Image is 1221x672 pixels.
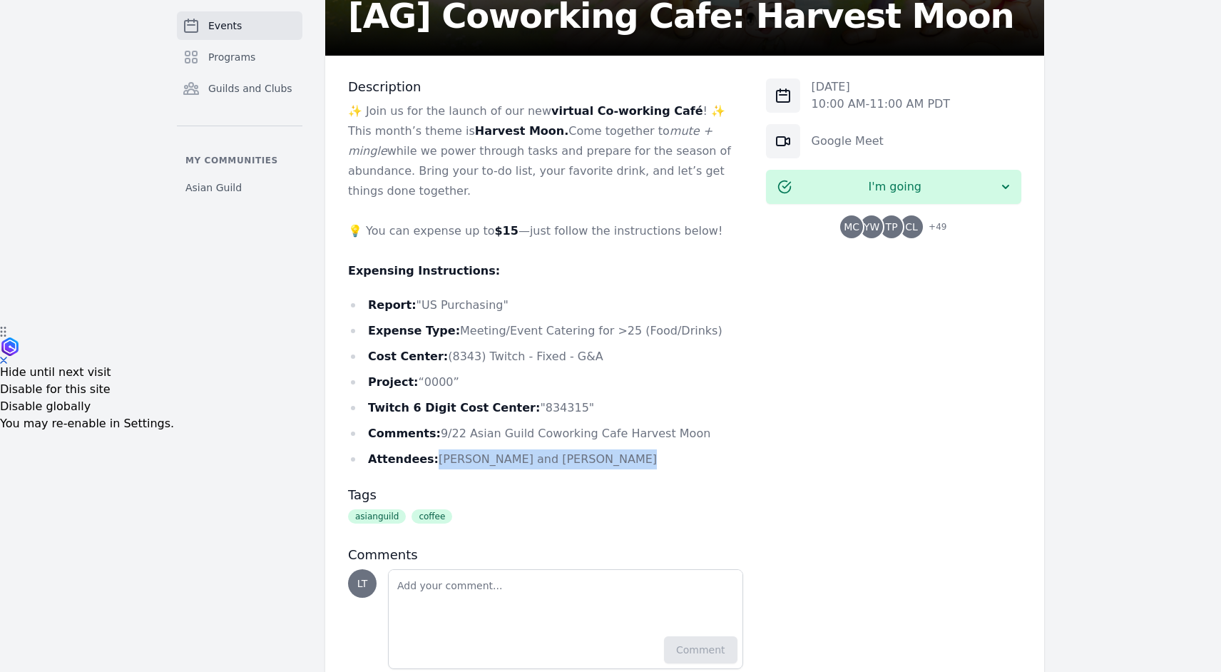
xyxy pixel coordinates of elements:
a: Guilds and Clubs [177,74,302,103]
strong: Report: [368,298,417,312]
strong: Expense Type: [368,324,460,337]
strong: $15 [494,224,518,238]
strong: Comments: [368,427,441,440]
li: (8343) Twitch - Fixed - G&A [348,347,743,367]
span: Programs [208,50,255,64]
span: MC [844,222,859,232]
li: 9/22 Asian Guild Coworking Cafe Harvest Moon [348,424,743,444]
strong: Expensing Instructions: [348,264,500,278]
h3: Tags [348,487,743,504]
h3: Comments [348,546,743,564]
span: Guilds and Clubs [208,81,292,96]
span: I'm going [792,178,998,195]
li: Meeting/Event Catering for >25 (Food/Drinks) [348,321,743,341]
button: I'm going [766,170,1021,204]
a: Google Meet [812,134,884,148]
a: Events [177,11,302,40]
li: "834315" [348,398,743,418]
nav: Sidebar [177,11,302,200]
p: 💡 You can expense up to —just follow the instructions below! [348,221,743,241]
li: "US Purchasing" [348,295,743,315]
p: ✨ Join us for the launch of our new ! ✨ This month’s theme is Come together to while we power thr... [348,101,743,201]
span: YW [864,222,879,232]
span: CL [905,222,918,232]
span: asianguild [348,509,406,524]
li: “0000” [348,372,743,392]
p: [DATE] [812,78,951,96]
p: 10:00 AM - 11:00 AM PDT [812,96,951,113]
strong: Harvest Moon. [475,124,568,138]
span: + 49 [920,218,946,238]
span: Events [208,19,242,33]
span: LT [357,579,367,589]
strong: Twitch 6 Digit Cost Center: [368,401,540,414]
strong: Project: [368,375,418,389]
span: coffee [412,509,452,524]
a: Asian Guild [177,175,302,200]
li: [PERSON_NAME] and [PERSON_NAME] [348,449,743,469]
strong: Cost Center: [368,350,448,363]
strong: virtual Co-working Café [551,104,703,118]
strong: Attendees: [368,452,439,466]
span: Asian Guild [185,180,242,195]
button: Comment [664,636,737,663]
a: Programs [177,43,302,71]
p: My communities [177,155,302,166]
span: TP [886,222,898,232]
h3: Description [348,78,743,96]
